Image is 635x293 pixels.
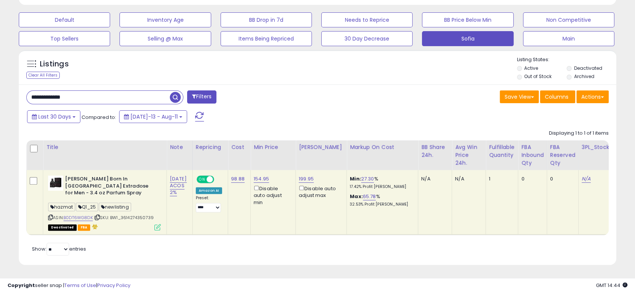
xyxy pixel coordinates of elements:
[549,130,609,137] div: Displaying 1 to 1 of 1 items
[221,12,312,27] button: BB Drop in 7d
[196,143,225,151] div: Repricing
[347,140,418,170] th: The percentage added to the cost of goods (COGS) that forms the calculator for Min & Max prices.
[40,59,69,69] h5: Listings
[90,224,98,229] i: hazardous material
[350,202,412,207] p: 32.53% Profit [PERSON_NAME]
[197,176,207,183] span: ON
[350,193,363,200] b: Max:
[94,215,154,221] span: | SKU: BW1_3614274350739
[196,195,222,212] div: Preset:
[523,31,614,46] button: Main
[65,176,156,198] b: [PERSON_NAME] Born In [GEOGRAPHIC_DATA] Extradose for Men - 3.4 oz Parfum Spray
[422,12,513,27] button: BB Price Below Min
[63,215,93,221] a: B0DT6WG8DK
[196,187,222,194] div: Amazon AI
[32,245,86,252] span: Show: entries
[550,176,573,182] div: 0
[97,282,130,289] a: Privacy Policy
[231,175,245,183] a: 98.88
[517,56,616,63] p: Listing States:
[524,73,552,80] label: Out of Stock
[48,203,75,211] span: hazmat
[574,65,602,71] label: Deactivated
[19,12,110,27] button: Default
[27,110,80,123] button: Last 30 Days
[48,224,77,231] span: All listings that are unavailable for purchase on Amazon for any reason other than out-of-stock
[500,90,539,103] button: Save View
[361,175,374,183] a: 27.30
[523,12,614,27] button: Non Competitive
[26,72,60,79] div: Clear All Filters
[545,93,568,101] span: Columns
[221,31,312,46] button: Items Being Repriced
[299,175,314,183] a: 199.95
[99,203,131,211] span: newlisting
[455,143,482,167] div: Avg Win Price 24h.
[8,282,130,289] div: seller snap | |
[350,184,412,189] p: 17.42% Profit [PERSON_NAME]
[582,143,611,151] div: 3PL_Stock
[421,143,449,159] div: BB Share 24h.
[48,176,63,191] img: 417vVInq06L._SL40_.jpg
[213,176,225,183] span: OFF
[421,176,446,182] div: N/A
[64,282,96,289] a: Terms of Use
[578,140,614,170] th: CSV column name: cust_attr_3_3PL_Stock
[170,143,189,151] div: Note
[521,143,544,167] div: FBA inbound Qty
[46,143,163,151] div: Title
[299,184,341,199] div: Disable auto adjust max
[521,176,541,182] div: 0
[350,193,412,207] div: %
[187,90,216,104] button: Filters
[38,113,71,120] span: Last 30 Days
[76,203,98,211] span: Q1_25
[574,73,594,80] label: Archived
[254,175,269,183] a: 154.95
[119,12,211,27] button: Inventory Age
[422,31,513,46] button: Sofia
[119,110,187,123] button: [DATE]-13 - Aug-11
[299,143,343,151] div: [PERSON_NAME]
[254,143,292,151] div: Min Price
[524,65,538,71] label: Active
[455,176,480,182] div: N/A
[350,143,415,151] div: Markup on Cost
[48,176,161,230] div: ASIN:
[170,175,187,196] a: [DATE] ACOS 2%
[78,224,91,231] span: FBA
[540,90,575,103] button: Columns
[596,282,627,289] span: 2025-09-11 14:44 GMT
[576,90,609,103] button: Actions
[350,176,412,189] div: %
[82,114,116,121] span: Compared to:
[119,31,211,46] button: Selling @ Max
[489,176,512,182] div: 1
[582,175,591,183] a: N/A
[231,143,247,151] div: Cost
[130,113,178,120] span: [DATE]-13 - Aug-11
[321,31,413,46] button: 30 Day Decrease
[19,31,110,46] button: Top Sellers
[350,175,361,182] b: Min:
[550,143,575,167] div: FBA Reserved Qty
[254,184,290,206] div: Disable auto adjust min
[321,12,413,27] button: Needs to Reprice
[8,282,35,289] strong: Copyright
[363,193,376,200] a: 65.78
[489,143,515,159] div: Fulfillable Quantity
